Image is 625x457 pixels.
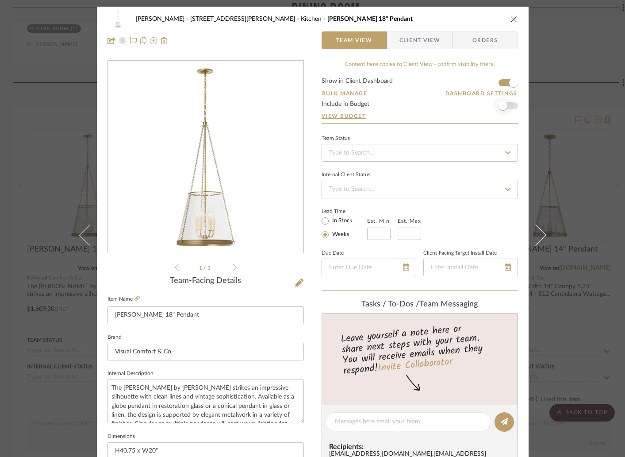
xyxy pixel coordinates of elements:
label: Client-Facing Target Install Date [423,251,497,256]
span: Orders [463,31,508,49]
img: d2f14c84-268c-4083-8127-1b84f9a3708f_48x40.jpg [107,10,129,28]
span: Tasks / To-Dos / [361,300,419,308]
span: Client View [399,31,440,49]
span: 1 [199,265,203,271]
mat-radio-group: Select item type [322,215,367,240]
div: Team Status [322,136,350,141]
label: In Stock [330,217,353,225]
label: Internal Description [107,372,153,376]
span: 3 [207,265,212,271]
button: Dashboard Settings [445,89,518,97]
input: Enter Install Date [423,259,518,276]
span: [PERSON_NAME] 18" Pendant [327,16,413,22]
div: Internal Client Status [322,173,370,177]
input: Type to Search… [322,181,518,198]
button: Bulk Manage [322,89,368,97]
div: 0 [108,61,303,253]
label: Est. Max [398,218,421,224]
img: d2f14c84-268c-4083-8127-1b84f9a3708f_436x436.jpg [110,61,302,253]
label: Due Date [322,251,344,256]
label: Item Name [107,295,140,303]
div: team Messaging [322,300,518,310]
input: Enter Due Date [322,259,416,276]
a: Invite Collaborator [377,354,452,376]
input: Type to Search… [322,144,518,162]
label: Est. Min [367,218,390,224]
span: Team View [336,31,372,49]
input: Enter Item Name [107,306,304,324]
input: Enter Brand [107,343,304,360]
span: Kitchen [301,16,327,22]
div: Leave yourself a note here or share next steps with your team. You will receive emails when they ... [320,319,519,379]
span: / [203,265,207,271]
span: Recipients: [329,443,514,451]
div: Team-Facing Details [107,276,304,286]
a: View Budget [322,112,518,120]
label: Brand [107,335,122,340]
label: Lead Time [322,207,367,215]
span: [PERSON_NAME] - [STREET_ADDRESS][PERSON_NAME] [136,16,301,22]
label: Dimensions [107,434,135,439]
button: close [510,15,518,23]
img: Remove from project [161,37,168,44]
div: Content here copies to Client View - confirm visibility there. [322,60,518,69]
label: Weeks [330,231,349,239]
